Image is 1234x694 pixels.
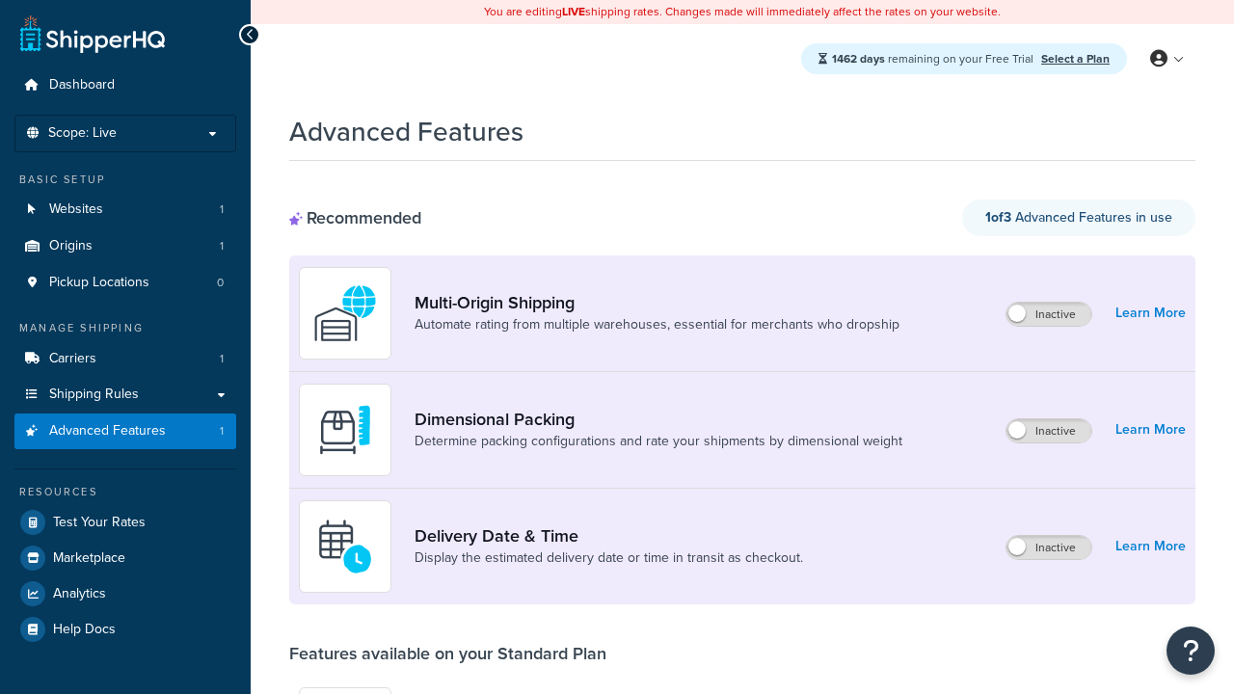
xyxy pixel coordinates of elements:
[14,265,236,301] li: Pickup Locations
[1041,50,1110,67] a: Select a Plan
[14,67,236,103] a: Dashboard
[48,125,117,142] span: Scope: Live
[1115,533,1186,560] a: Learn More
[1115,300,1186,327] a: Learn More
[1006,536,1091,559] label: Inactive
[49,423,166,440] span: Advanced Features
[415,548,803,568] a: Display the estimated delivery date or time in transit as checkout.
[1115,416,1186,443] a: Learn More
[14,414,236,449] a: Advanced Features1
[14,505,236,540] a: Test Your Rates
[53,550,125,567] span: Marketplace
[217,275,224,291] span: 0
[53,586,106,602] span: Analytics
[14,228,236,264] li: Origins
[220,423,224,440] span: 1
[14,192,236,227] li: Websites
[832,50,885,67] strong: 1462 days
[289,113,523,150] h1: Advanced Features
[220,351,224,367] span: 1
[1006,303,1091,326] label: Inactive
[14,612,236,647] a: Help Docs
[14,192,236,227] a: Websites1
[985,207,1172,227] span: Advanced Features in use
[311,396,379,464] img: DTVBYsAAAAAASUVORK5CYII=
[562,3,585,20] b: LIVE
[311,513,379,580] img: gfkeb5ejjkALwAAAABJRU5ErkJggg==
[220,238,224,254] span: 1
[53,622,116,638] span: Help Docs
[14,320,236,336] div: Manage Shipping
[415,292,899,313] a: Multi-Origin Shipping
[49,387,139,403] span: Shipping Rules
[53,515,146,531] span: Test Your Rates
[14,228,236,264] a: Origins1
[14,172,236,188] div: Basic Setup
[415,525,803,547] a: Delivery Date & Time
[49,77,115,93] span: Dashboard
[14,541,236,575] a: Marketplace
[311,280,379,347] img: WatD5o0RtDAAAAAElFTkSuQmCC
[220,201,224,218] span: 1
[14,377,236,413] a: Shipping Rules
[415,432,902,451] a: Determine packing configurations and rate your shipments by dimensional weight
[14,265,236,301] a: Pickup Locations0
[1167,627,1215,675] button: Open Resource Center
[985,207,1011,227] strong: 1 of 3
[49,275,149,291] span: Pickup Locations
[415,409,902,430] a: Dimensional Packing
[14,414,236,449] li: Advanced Features
[289,643,606,664] div: Features available on your Standard Plan
[14,484,236,500] div: Resources
[14,341,236,377] li: Carriers
[289,207,421,228] div: Recommended
[49,201,103,218] span: Websites
[1006,419,1091,442] label: Inactive
[14,576,236,611] a: Analytics
[415,315,899,334] a: Automate rating from multiple warehouses, essential for merchants who dropship
[49,238,93,254] span: Origins
[832,50,1036,67] span: remaining on your Free Trial
[49,351,96,367] span: Carriers
[14,341,236,377] a: Carriers1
